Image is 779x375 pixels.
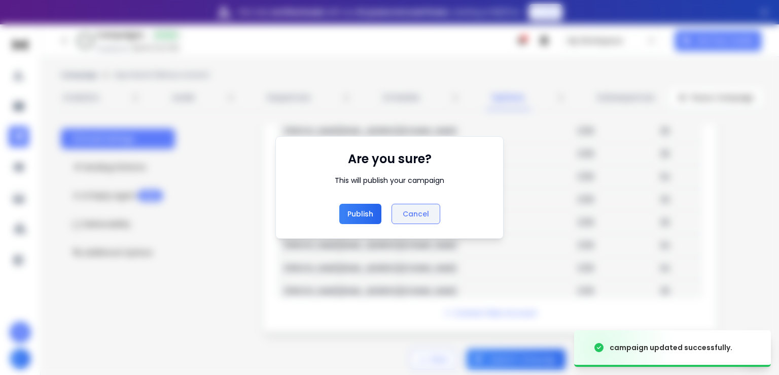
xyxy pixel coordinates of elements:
[610,342,732,353] div: campaign updated successfully.
[392,204,440,224] button: Cancel
[339,204,381,224] button: Publish
[335,175,444,185] div: This will publish your campaign
[348,151,432,167] h1: Are you sure?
